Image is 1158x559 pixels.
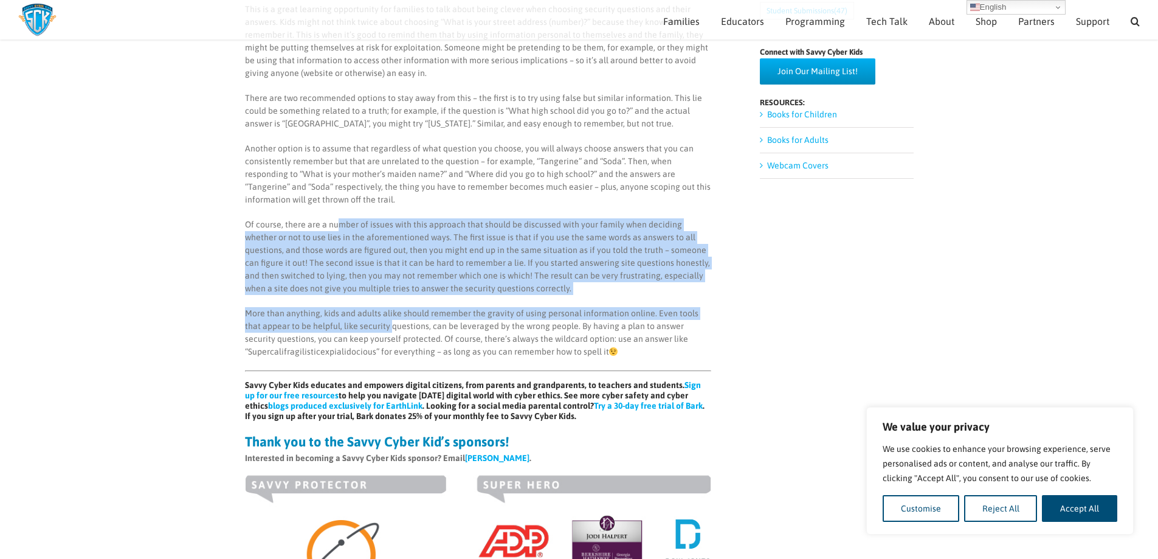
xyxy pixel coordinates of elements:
[245,307,711,358] p: More than anything, kids and adults alike should remember the gravity of using personal informati...
[245,92,711,130] p: There are two recommended options to stay away from this – the first is to try using false but si...
[245,380,701,400] a: Sign up for our free resources
[1076,16,1109,26] span: Support
[721,16,764,26] span: Educators
[777,66,858,77] span: Join Our Mailing List!
[1042,495,1117,522] button: Accept All
[465,453,529,463] a: [PERSON_NAME]
[245,434,509,450] strong: Thank you to the Savvy Cyber Kid’s sponsors!
[866,16,908,26] span: Tech Talk
[760,48,914,56] h4: Connect with Savvy Cyber Kids
[767,135,829,145] a: Books for Adults
[883,442,1117,485] p: We use cookies to enhance your browsing experience, serve personalised ads or content, and analys...
[268,401,422,411] a: blogs produced exclusively for EarthLink
[785,16,845,26] span: Programming
[609,347,618,356] img: 😉
[18,3,57,36] img: Savvy Cyber Kids Logo
[245,380,711,422] h6: Savvy Cyber Kids educates and empowers digital citizens, from parents and grandparents, to teache...
[760,58,875,85] a: Join Our Mailing List!
[767,109,837,119] a: Books for Children
[245,453,531,463] strong: Interested in becoming a Savvy Cyber Kids sponsor? Email .
[663,16,700,26] span: Families
[1018,16,1055,26] span: Partners
[245,218,711,295] p: Of course, there are a number of issues with this approach that should be discussed with your fam...
[929,16,954,26] span: About
[760,99,914,106] h4: RESOURCES:
[883,420,1117,434] p: We value your privacy
[594,401,703,411] a: Try a 30-day free trial of Bark
[970,2,980,12] img: en
[883,495,959,522] button: Customise
[767,161,829,170] a: Webcam Covers
[245,142,711,206] p: Another option is to assume that regardless of what question you choose, you will always choose a...
[976,16,997,26] span: Shop
[964,495,1038,522] button: Reject All
[245,3,711,80] p: This is a great learning opportunity for families to talk about being clever when choosing securi...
